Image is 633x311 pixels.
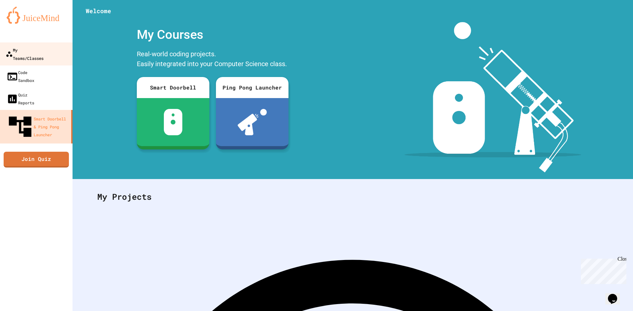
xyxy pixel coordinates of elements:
[6,46,44,62] div: My Teams/Classes
[164,109,183,135] img: sdb-white.svg
[7,68,34,84] div: Code Sandbox
[134,22,292,47] div: My Courses
[7,113,69,140] div: Smart Doorbell & Ping Pong Launcher
[238,109,267,135] img: ppl-with-ball.png
[216,77,288,98] div: Ping Pong Launcher
[7,91,34,107] div: Quiz Reports
[4,152,69,168] a: Join Quiz
[405,22,581,172] img: banner-image-my-projects.png
[605,285,626,304] iframe: chat widget
[134,47,292,72] div: Real-world coding projects. Easily integrated into your Computer Science class.
[3,3,45,42] div: Chat with us now!Close
[91,184,615,210] div: My Projects
[7,7,66,24] img: logo-orange.svg
[578,256,626,284] iframe: chat widget
[137,77,209,98] div: Smart Doorbell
